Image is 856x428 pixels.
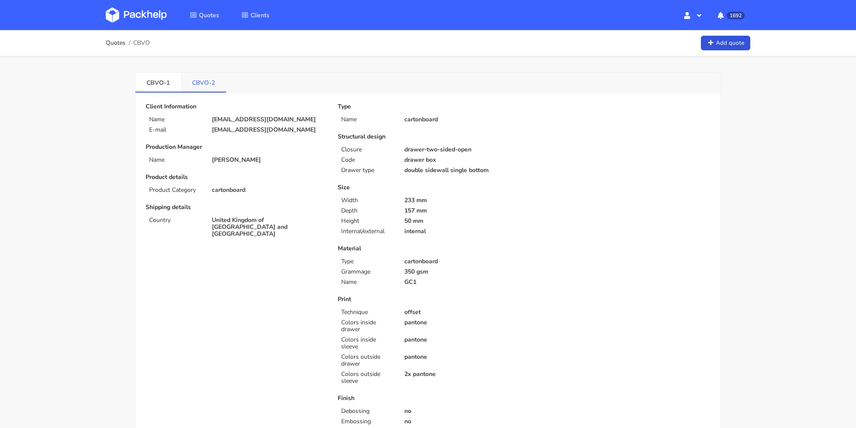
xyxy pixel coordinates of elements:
[404,354,518,360] p: pantone
[341,319,394,333] p: Colors inside drawer
[149,126,202,133] p: E-mail
[149,217,202,224] p: Country
[212,187,326,194] p: cartonboard
[341,371,394,385] p: Colors outside sleeve
[404,309,518,316] p: offset
[341,116,394,123] p: Name
[341,146,394,153] p: Closure
[341,336,394,350] p: Colors inside sleeve
[212,126,326,133] p: [EMAIL_ADDRESS][DOMAIN_NAME]
[341,197,394,204] p: Width
[404,371,518,378] p: 2x pantone
[338,296,518,303] p: Print
[404,146,518,153] p: drawer-two-sided-open
[341,408,394,415] p: Debossing
[404,207,518,214] p: 157 mm
[404,268,518,275] p: 350 gsm
[711,7,750,23] button: 1692
[341,228,394,235] p: Internal/external
[199,11,219,19] span: Quotes
[701,36,750,51] a: Add quote
[341,218,394,225] p: Height
[404,218,518,225] p: 50 mm
[146,204,326,211] p: Shipping details
[181,73,226,92] a: CBVO-2
[341,279,394,286] p: Name
[341,207,394,214] p: Depth
[135,73,181,92] a: CBVO-1
[212,116,326,123] p: [EMAIL_ADDRESS][DOMAIN_NAME]
[338,133,518,140] p: Structural design
[146,174,326,181] p: Product details
[149,116,202,123] p: Name
[404,418,518,425] p: no
[149,187,202,194] p: Product Category
[404,336,518,343] p: pantone
[231,7,280,23] a: Clients
[106,34,150,52] nav: breadcrumb
[404,319,518,326] p: pantone
[338,184,518,191] p: Size
[404,167,518,174] p: double sidewall single bottom
[341,268,394,275] p: Grammage
[338,395,518,402] p: Finish
[727,12,745,19] span: 1692
[341,418,394,425] p: Embossing
[133,40,150,46] span: CBVO
[404,279,518,286] p: GC1
[404,228,518,235] p: internal
[404,157,518,163] p: drawer box
[212,157,326,163] p: [PERSON_NAME]
[212,217,326,237] p: United Kingdom of [GEOGRAPHIC_DATA] and [GEOGRAPHIC_DATA]
[404,408,518,415] p: no
[106,40,125,46] a: Quotes
[251,11,269,19] span: Clients
[341,167,394,174] p: Drawer type
[341,309,394,316] p: Technique
[404,258,518,265] p: cartonboard
[341,258,394,265] p: Type
[404,197,518,204] p: 233 mm
[146,103,326,110] p: Client Information
[341,354,394,367] p: Colors outside drawer
[338,245,518,252] p: Material
[146,144,326,151] p: Production Manager
[404,116,518,123] p: cartonboard
[106,7,167,23] img: Dashboard
[341,157,394,163] p: Code
[149,157,202,163] p: Name
[338,103,518,110] p: Type
[180,7,229,23] a: Quotes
